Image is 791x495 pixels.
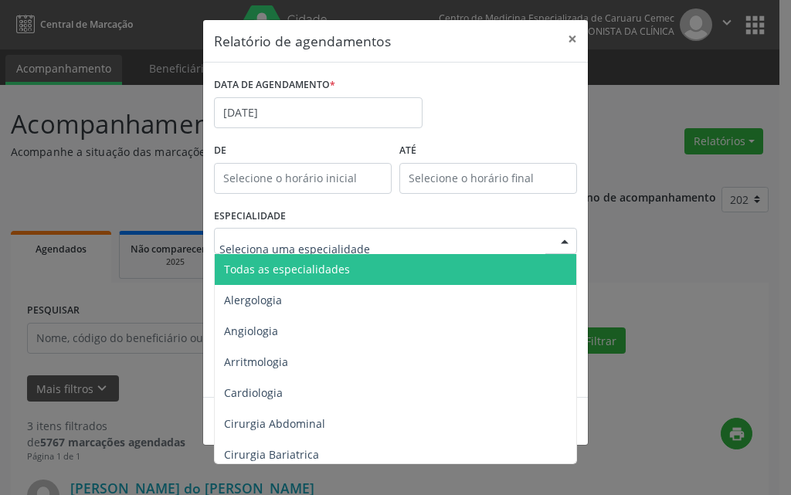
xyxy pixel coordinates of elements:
label: DATA DE AGENDAMENTO [214,73,335,97]
span: Cirurgia Abdominal [224,416,325,431]
span: Arritmologia [224,354,288,369]
label: De [214,139,392,163]
h5: Relatório de agendamentos [214,31,391,51]
label: ESPECIALIDADE [214,205,286,229]
input: Selecione o horário inicial [214,163,392,194]
span: Todas as especialidades [224,262,350,276]
button: Close [557,20,588,58]
span: Angiologia [224,324,278,338]
span: Cirurgia Bariatrica [224,447,319,462]
span: Alergologia [224,293,282,307]
span: Cardiologia [224,385,283,400]
input: Selecione o horário final [399,163,577,194]
input: Selecione uma data ou intervalo [214,97,423,128]
input: Seleciona uma especialidade [219,233,545,264]
label: ATÉ [399,139,577,163]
